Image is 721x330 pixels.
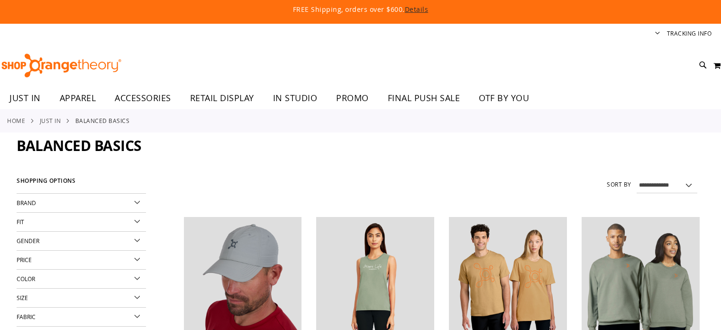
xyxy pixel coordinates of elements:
[7,116,25,125] a: Home
[17,173,146,194] strong: Shopping Options
[264,87,327,109] a: IN STUDIO
[75,116,130,125] strong: Balanced Basics
[60,87,96,109] span: APPAREL
[405,5,429,14] a: Details
[105,87,181,109] a: ACCESSORIES
[17,218,24,226] span: Fit
[181,87,264,109] a: RETAIL DISPLAY
[469,87,538,109] a: OTF BY YOU
[17,232,146,251] div: Gender
[17,237,39,245] span: Gender
[17,313,36,321] span: Fabric
[17,289,146,308] div: Size
[17,213,146,232] div: Fit
[655,29,660,38] button: Account menu
[273,87,318,109] span: IN STUDIO
[17,251,146,270] div: Price
[17,199,36,207] span: Brand
[17,308,146,327] div: Fabric
[336,87,369,109] span: PROMO
[479,87,529,109] span: OTF BY YOU
[17,294,28,302] span: Size
[190,87,254,109] span: RETAIL DISPLAY
[17,194,146,213] div: Brand
[50,87,106,109] a: APPAREL
[40,116,61,125] a: JUST IN
[76,5,645,14] p: FREE Shipping, orders over $600.
[17,275,35,283] span: Color
[115,87,171,109] span: ACCESSORIES
[388,87,460,109] span: FINAL PUSH SALE
[378,87,470,109] a: FINAL PUSH SALE
[327,87,378,109] a: PROMO
[17,136,142,155] span: Balanced Basics
[667,29,712,38] a: Tracking Info
[9,87,41,109] span: JUST IN
[607,180,631,189] label: Sort By
[17,256,32,264] span: Price
[17,270,146,289] div: Color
